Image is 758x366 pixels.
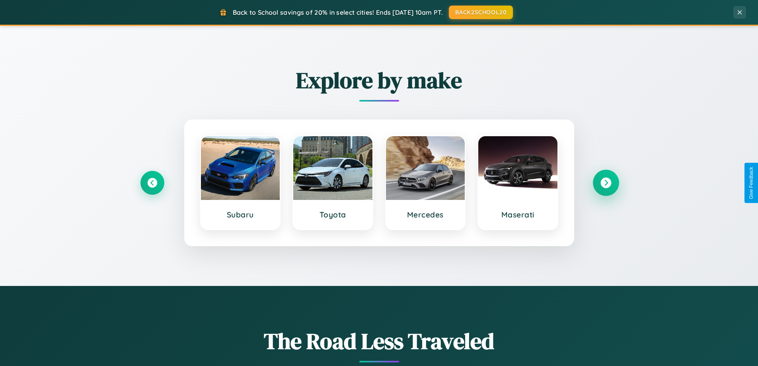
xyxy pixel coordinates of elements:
[301,210,364,219] h3: Toyota
[209,210,272,219] h3: Subaru
[486,210,550,219] h3: Maserati
[748,167,754,199] div: Give Feedback
[233,8,443,16] span: Back to School savings of 20% in select cities! Ends [DATE] 10am PT.
[449,6,513,19] button: BACK2SCHOOL20
[394,210,457,219] h3: Mercedes
[140,65,618,96] h2: Explore by make
[140,326,618,356] h1: The Road Less Traveled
